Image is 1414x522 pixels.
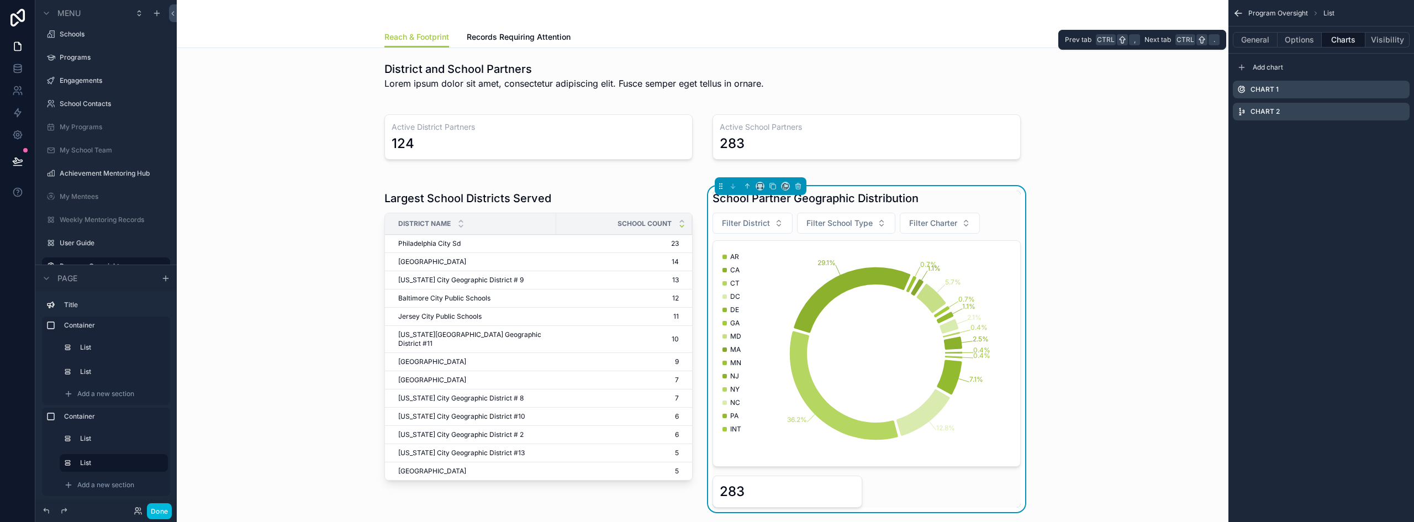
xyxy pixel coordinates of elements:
tspan: 2.1% [967,313,982,321]
span: MA [730,345,741,354]
span: Reach & Footprint [384,31,449,43]
label: Engagements [60,76,163,85]
span: INT [730,425,741,434]
h1: School Partner Geographic Distribution [713,191,919,206]
span: Ctrl [1096,34,1116,45]
span: Prev tab [1065,35,1091,44]
tspan: 12.8% [936,424,955,432]
span: NY [730,385,740,394]
label: My Programs [60,123,163,131]
span: District Name [398,219,451,228]
button: Options [1278,32,1322,48]
label: User Guide [60,239,163,247]
tspan: 1.1% [927,264,941,272]
span: NC [730,398,740,407]
a: Reach & Footprint [384,27,449,48]
div: 283 [720,483,745,500]
span: School Count [618,219,672,228]
button: Visibility [1365,32,1410,48]
label: List [80,458,159,467]
span: DC [730,292,740,301]
div: scrollable content [35,291,177,500]
span: Menu [57,8,81,19]
span: AR [730,252,739,261]
span: , [1130,35,1139,44]
button: Select Button [797,213,895,234]
label: Program Oversight [60,262,163,271]
span: Add a new section [77,481,134,489]
label: List [80,343,159,352]
span: MD [730,332,741,341]
label: List [80,367,159,376]
span: MN [730,358,741,367]
label: My Mentees [60,192,163,201]
span: List [1323,9,1334,18]
button: Select Button [900,213,980,234]
span: . [1210,35,1218,44]
tspan: 0.4% [973,351,990,360]
a: Records Requiring Attention [467,27,571,49]
label: Container [64,412,161,421]
span: Records Requiring Attention [467,31,571,43]
span: PA [730,412,738,420]
tspan: 0.4% [970,323,988,331]
span: Add a new section [77,389,134,398]
span: DE [730,305,739,314]
span: CT [730,279,740,288]
label: List [80,434,159,443]
button: General [1233,32,1278,48]
label: Chart 2 [1251,107,1280,116]
span: Filter District [722,218,770,229]
span: Add chart [1253,63,1283,72]
button: Done [147,503,172,519]
tspan: 5.7% [945,278,961,286]
button: Charts [1322,32,1366,48]
span: Program Oversight [1248,9,1308,18]
label: Schools [60,30,163,39]
span: Page [57,273,77,284]
label: Chart 1 [1251,85,1279,94]
span: GA [730,319,740,328]
span: Ctrl [1175,34,1195,45]
label: Programs [60,53,163,62]
label: Title [64,300,161,309]
label: Container [64,321,161,330]
tspan: 2.5% [973,335,989,343]
span: CA [730,266,740,275]
button: Select Button [713,213,793,234]
label: My School Team [60,146,163,155]
span: Next tab [1144,35,1171,44]
div: chart [720,247,1014,460]
span: Filter School Type [806,218,873,229]
tspan: 0.7% [920,260,937,268]
span: NJ [730,372,739,381]
tspan: 0.7% [958,295,975,303]
label: School Contacts [60,99,163,108]
tspan: 36.2% [787,415,807,424]
label: Achievement Mentoring Hub [60,169,163,178]
span: Filter Charter [909,218,957,229]
tspan: 1.1% [962,302,975,310]
label: Weekly Mentoring Records [60,215,163,224]
tspan: 7.1% [969,375,983,383]
tspan: 29.1% [817,259,836,267]
tspan: 0.4% [973,346,990,354]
